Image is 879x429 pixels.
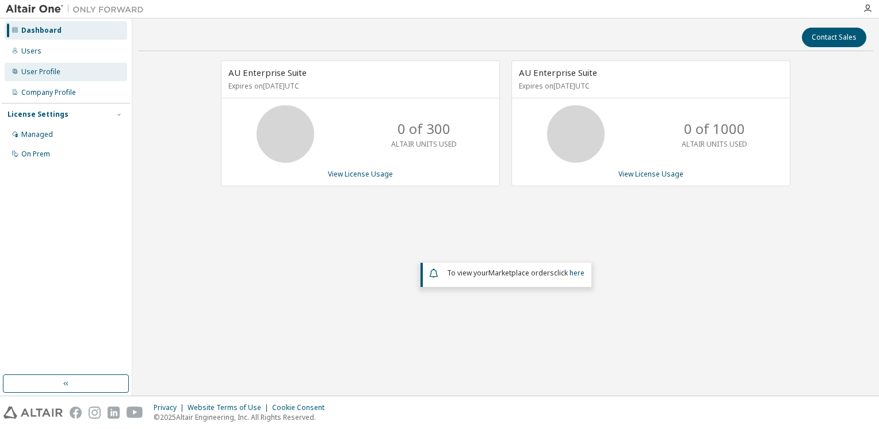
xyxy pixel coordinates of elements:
span: AU Enterprise Suite [519,67,597,78]
p: 0 of 1000 [684,119,745,139]
p: ALTAIR UNITS USED [391,139,457,149]
p: © 2025 Altair Engineering, Inc. All Rights Reserved. [154,412,331,422]
p: ALTAIR UNITS USED [682,139,747,149]
img: altair_logo.svg [3,407,63,419]
div: Website Terms of Use [188,403,272,412]
a: here [570,268,584,278]
button: Contact Sales [802,28,866,47]
div: Cookie Consent [272,403,331,412]
img: youtube.svg [127,407,143,419]
p: Expires on [DATE] UTC [519,81,780,91]
span: To view your click [447,268,584,278]
img: instagram.svg [89,407,101,419]
p: Expires on [DATE] UTC [228,81,490,91]
p: 0 of 300 [398,119,450,139]
a: View License Usage [328,169,393,179]
em: Marketplace orders [488,268,554,278]
div: Company Profile [21,88,76,97]
a: View License Usage [618,169,683,179]
div: Privacy [154,403,188,412]
div: Managed [21,130,53,139]
img: linkedin.svg [108,407,120,419]
div: On Prem [21,150,50,159]
img: facebook.svg [70,407,82,419]
div: License Settings [7,110,68,119]
img: Altair One [6,3,150,15]
div: User Profile [21,67,60,76]
div: Users [21,47,41,56]
span: AU Enterprise Suite [228,67,307,78]
div: Dashboard [21,26,62,35]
